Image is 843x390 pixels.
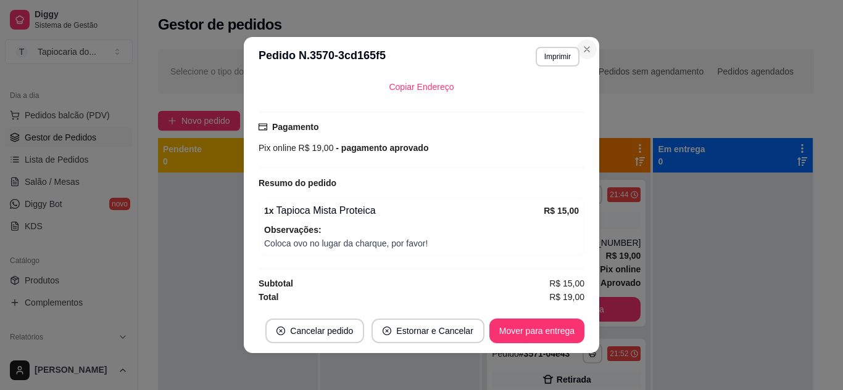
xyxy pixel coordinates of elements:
[577,39,597,59] button: Close
[259,47,386,67] h3: Pedido N. 3570-3cd165f5
[272,122,318,132] strong: Pagamento
[276,327,285,335] span: close-circle
[259,292,278,302] strong: Total
[296,143,334,153] span: R$ 19,00
[379,75,463,99] button: Copiar Endereço
[259,123,267,131] span: credit-card
[264,225,322,235] strong: Observações:
[544,206,579,216] strong: R$ 15,00
[333,143,428,153] span: - pagamento aprovado
[259,178,336,188] strong: Resumo do pedido
[259,143,296,153] span: Pix online
[549,290,584,304] span: R$ 19,00
[264,237,579,250] span: Coloca ovo no lugar da charque, por favor!
[259,278,293,288] strong: Subtotal
[264,206,274,216] strong: 1 x
[265,319,364,343] button: close-circleCancelar pedido
[489,319,584,343] button: Mover para entrega
[383,327,391,335] span: close-circle
[264,203,544,218] div: Tapioca Mista Proteica
[536,47,579,67] button: Imprimir
[372,319,484,343] button: close-circleEstornar e Cancelar
[549,277,584,290] span: R$ 15,00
